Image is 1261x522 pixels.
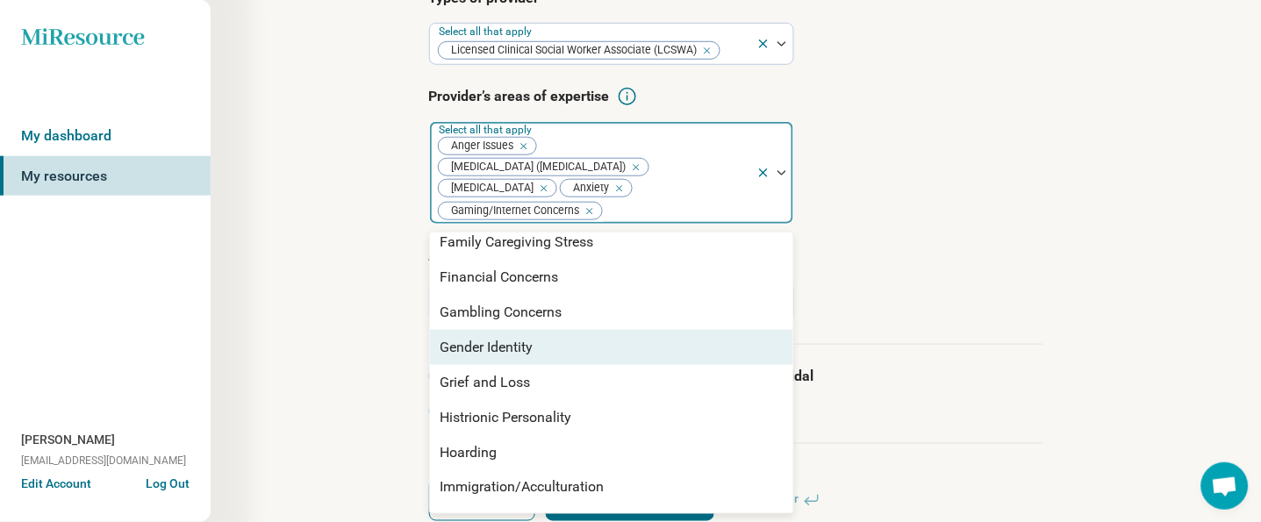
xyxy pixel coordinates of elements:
div: Financial Concerns [441,267,559,288]
span: [MEDICAL_DATA] ([MEDICAL_DATA]) [439,159,631,175]
div: Immigration/Acculturation [441,477,605,498]
span: Anxiety [561,180,614,197]
h3: Provider’s areas of expertise [429,86,1043,107]
button: Log Out [146,476,190,490]
label: Select all that apply [440,25,536,38]
div: Grief and Loss [441,372,531,393]
div: Family Caregiving Stress [441,232,594,253]
span: [EMAIL_ADDRESS][DOMAIN_NAME] [21,453,186,468]
div: Gambling Concerns [441,302,562,323]
span: [MEDICAL_DATA] [439,180,539,197]
div: Histrionic Personality [441,407,572,428]
label: Select all that apply [440,124,536,136]
div: Hoarding [441,442,498,463]
button: Edit Account [21,476,91,494]
span: [PERSON_NAME] [21,431,115,449]
div: Open chat [1201,462,1249,510]
div: Gender Identity [441,337,534,358]
span: Anger Issues [439,138,519,154]
span: Licensed Clinical Social Worker Associate (LCSWA) [439,42,702,59]
span: Gaming/Internet Concerns [439,203,584,219]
